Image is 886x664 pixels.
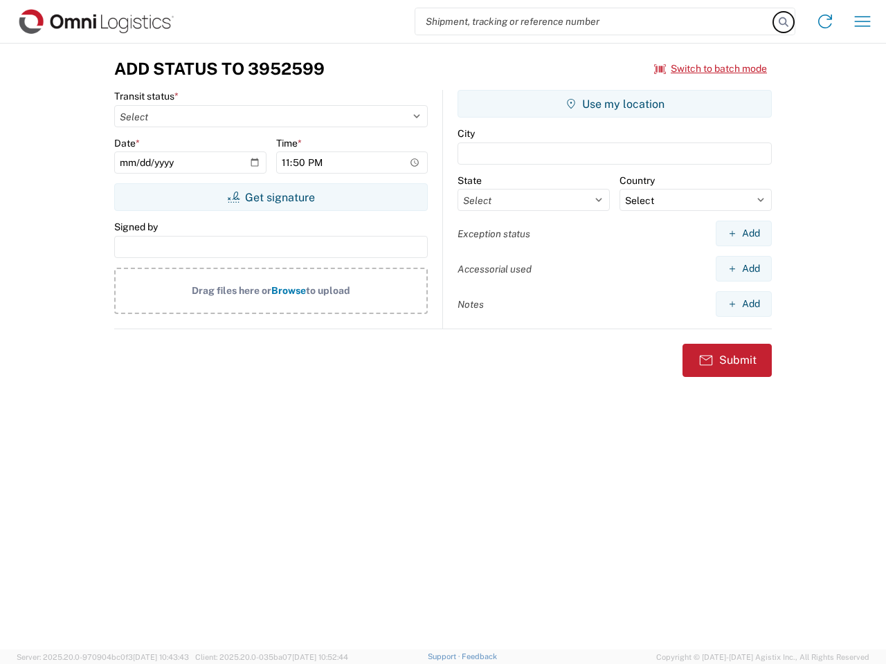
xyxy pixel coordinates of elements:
[17,653,189,661] span: Server: 2025.20.0-970904bc0f3
[114,183,428,211] button: Get signature
[458,174,482,187] label: State
[654,57,767,80] button: Switch to batch mode
[716,256,772,282] button: Add
[458,298,484,311] label: Notes
[716,291,772,317] button: Add
[114,221,158,233] label: Signed by
[415,8,774,35] input: Shipment, tracking or reference number
[656,651,869,663] span: Copyright © [DATE]-[DATE] Agistix Inc., All Rights Reserved
[133,653,189,661] span: [DATE] 10:43:43
[458,90,772,118] button: Use my location
[271,285,306,296] span: Browse
[620,174,655,187] label: Country
[114,59,325,79] h3: Add Status to 3952599
[462,652,497,661] a: Feedback
[428,652,462,661] a: Support
[195,653,348,661] span: Client: 2025.20.0-035ba07
[716,221,772,246] button: Add
[192,285,271,296] span: Drag files here or
[458,263,532,275] label: Accessorial used
[114,90,179,102] label: Transit status
[292,653,348,661] span: [DATE] 10:52:44
[114,137,140,149] label: Date
[306,285,350,296] span: to upload
[458,127,475,140] label: City
[682,344,772,377] button: Submit
[458,228,530,240] label: Exception status
[276,137,302,149] label: Time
